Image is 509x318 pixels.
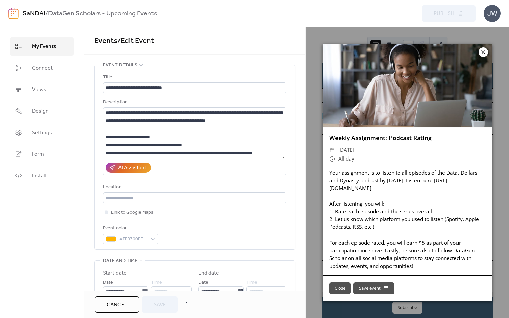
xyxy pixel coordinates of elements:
[48,7,157,20] b: DataGen Scholars - Upcoming Events
[106,163,151,173] button: AI Assistant
[23,7,45,20] a: SaNDAI
[151,279,162,287] span: Time
[103,257,137,265] span: Date and time
[329,282,351,294] button: Close
[338,146,354,154] span: [DATE]
[329,146,335,154] div: ​
[103,279,113,287] span: Date
[338,154,354,163] span: All day
[198,279,208,287] span: Date
[103,73,285,81] div: Title
[484,5,501,22] div: JW
[103,61,137,69] span: Event details
[10,59,74,77] a: Connect
[329,154,335,163] div: ​
[323,133,492,142] div: Weekly Assignment: Podcast Rating
[10,167,74,185] a: Install
[323,169,492,270] div: Your assignment is to listen to all episodes of the Data, Dollars, and Dynasty podcast by [DATE]....
[198,269,219,277] div: End date
[103,269,127,277] div: Start date
[107,301,127,309] span: Cancel
[10,102,74,120] a: Design
[246,279,257,287] span: Time
[10,145,74,163] a: Form
[10,80,74,99] a: Views
[8,8,19,19] img: logo
[329,177,447,192] a: [URL][DOMAIN_NAME]
[32,129,52,137] span: Settings
[353,282,394,294] button: Save event
[118,164,146,172] div: AI Assistant
[119,235,147,243] span: #FFB300FF
[32,64,53,72] span: Connect
[103,183,285,191] div: Location
[94,34,117,48] a: Events
[95,296,139,313] button: Cancel
[32,43,56,51] span: My Events
[10,37,74,56] a: My Events
[45,7,48,20] b: /
[103,224,157,233] div: Event color
[111,209,154,217] span: Link to Google Maps
[32,107,49,115] span: Design
[32,86,46,94] span: Views
[32,150,44,158] span: Form
[103,98,285,106] div: Description
[10,123,74,142] a: Settings
[32,172,46,180] span: Install
[117,34,154,48] span: / Edit Event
